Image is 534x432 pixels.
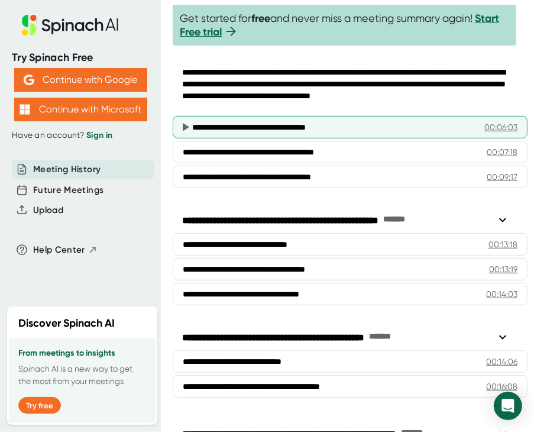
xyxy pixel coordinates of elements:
a: Sign in [86,130,112,140]
div: 00:07:18 [487,146,517,158]
div: Try Spinach Free [12,51,149,65]
button: Continue with Google [14,68,147,92]
button: Future Meetings [33,183,103,197]
div: 00:16:08 [486,381,517,392]
div: Have an account? [12,130,149,141]
span: Help Center [33,243,85,257]
img: Aehbyd4JwY73AAAAAElFTkSuQmCC [24,75,34,85]
h3: From meetings to insights [18,349,146,358]
b: free [251,12,270,25]
div: 00:06:03 [484,121,517,133]
span: Get started for and never miss a meeting summary again! [180,12,509,38]
div: 00:14:06 [486,356,517,367]
button: Upload [33,204,63,217]
div: 00:14:03 [486,288,517,300]
h2: Discover Spinach AI [18,315,115,331]
button: Help Center [33,243,98,257]
div: 00:09:17 [487,171,517,183]
div: Open Intercom Messenger [494,392,522,420]
div: 00:13:19 [489,263,517,275]
p: Spinach AI is a new way to get the most from your meetings [18,363,146,388]
button: Meeting History [33,163,101,176]
button: Continue with Microsoft [14,98,147,121]
div: 00:13:18 [488,238,517,250]
a: Start Free trial [180,12,499,38]
button: Try free [18,397,61,414]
